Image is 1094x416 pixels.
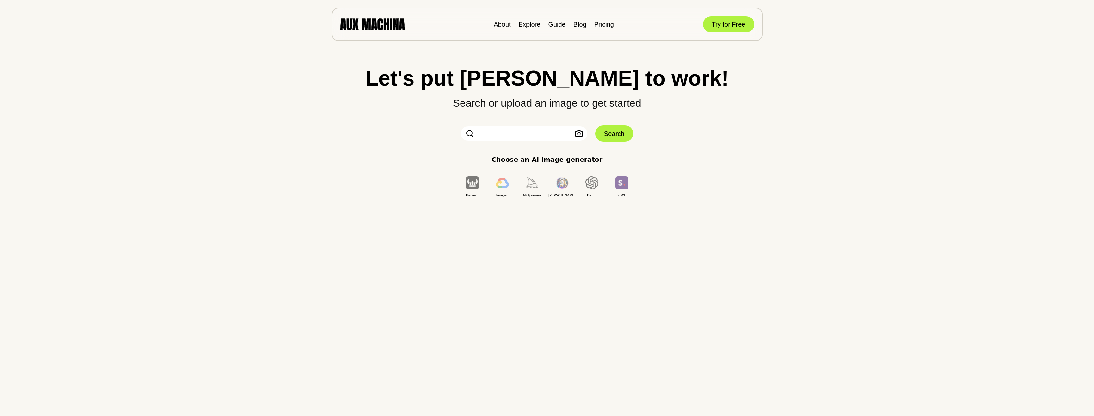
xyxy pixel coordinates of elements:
[526,177,539,188] img: Midjourney
[703,16,754,32] button: Try for Free
[615,176,628,189] img: SDXL
[594,21,614,28] a: Pricing
[494,21,510,28] a: About
[547,193,577,198] span: [PERSON_NAME]
[548,21,565,28] a: Guide
[585,176,598,189] img: Dall E
[577,193,607,198] span: Dall E
[573,21,586,28] a: Blog
[340,18,405,30] img: AUX MACHINA
[487,193,517,198] span: Imagen
[13,89,1081,111] p: Search or upload an image to get started
[595,125,633,142] button: Search
[492,155,603,164] p: Choose an AI image generator
[466,176,479,189] img: Berserq
[556,177,569,189] img: Leonardo
[519,21,541,28] a: Explore
[13,67,1081,89] h1: Let's put [PERSON_NAME] to work!
[607,193,637,198] span: SDXL
[517,193,547,198] span: Midjourney
[496,178,509,188] img: Imagen
[458,193,487,198] span: Berserq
